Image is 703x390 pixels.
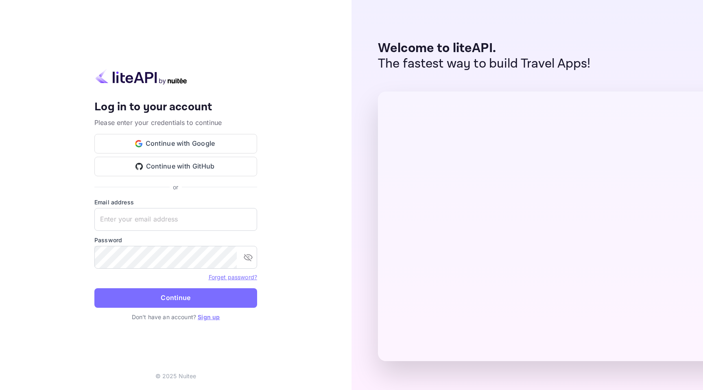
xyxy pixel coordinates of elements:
a: Sign up [198,313,220,320]
a: Forget password? [209,274,257,280]
p: Don't have an account? [94,313,257,321]
p: © 2025 Nuitee [155,372,196,380]
p: The fastest way to build Travel Apps! [378,56,591,72]
label: Email address [94,198,257,206]
img: liteapi [94,69,188,85]
p: Please enter your credentials to continue [94,118,257,127]
h4: Log in to your account [94,100,257,114]
button: Continue [94,288,257,308]
label: Password [94,236,257,244]
p: Welcome to liteAPI. [378,41,591,56]
input: Enter your email address [94,208,257,231]
p: or [173,183,178,191]
a: Forget password? [209,273,257,281]
button: Continue with Google [94,134,257,153]
button: Continue with GitHub [94,157,257,176]
button: toggle password visibility [240,249,256,265]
